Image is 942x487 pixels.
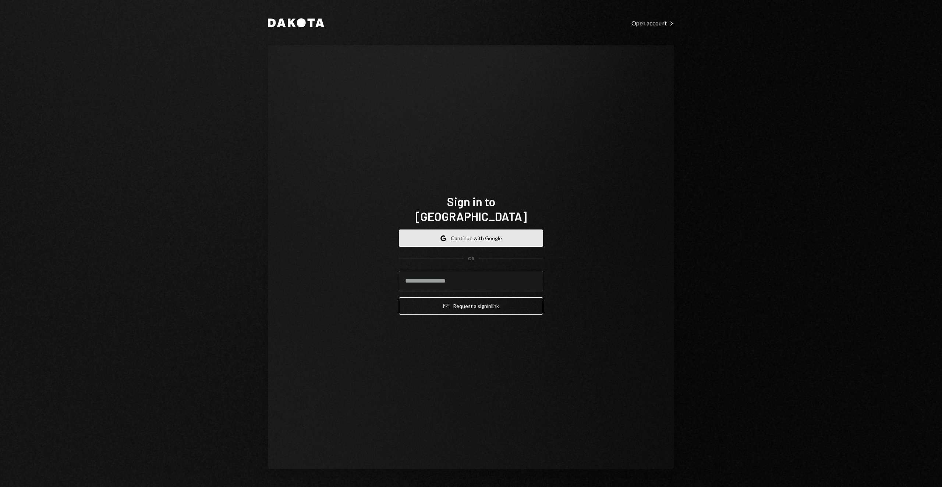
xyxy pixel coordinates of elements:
[399,194,543,224] h1: Sign in to [GEOGRAPHIC_DATA]
[631,19,674,27] a: Open account
[399,297,543,315] button: Request a signinlink
[399,230,543,247] button: Continue with Google
[468,256,474,262] div: OR
[631,20,674,27] div: Open account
